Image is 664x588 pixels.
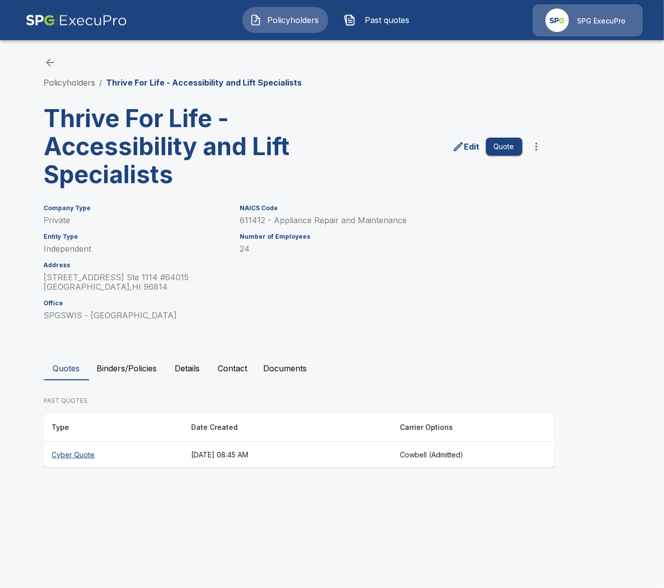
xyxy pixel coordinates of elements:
button: Binders/Policies [89,356,165,380]
h6: Entity Type [44,233,228,240]
span: Policyholders [266,14,321,26]
a: back [44,57,56,69]
p: Thrive For Life - Accessibility and Lift Specialists [107,77,302,89]
p: Edit [464,141,480,153]
p: Private [44,216,228,225]
button: more [526,137,546,157]
button: Quotes [44,356,89,380]
h6: NAICS Code [240,205,522,212]
button: Contact [210,356,256,380]
h3: Thrive For Life - Accessibility and Lift Specialists [44,105,291,189]
h6: Address [44,262,228,269]
th: Carrier Options [392,413,554,442]
th: Type [44,413,183,442]
img: Policyholders Icon [250,14,262,26]
button: Past quotes IconPast quotes [336,7,422,33]
p: [STREET_ADDRESS] Ste 1114 #64015 [GEOGRAPHIC_DATA] , HI 96814 [44,273,228,292]
table: responsive table [44,413,554,468]
p: 811412 - Appliance Repair and Maintenance [240,216,522,225]
button: Policyholders IconPolicyholders [242,7,328,33]
button: Documents [256,356,315,380]
a: Agency IconSPG ExecuPro [533,5,642,36]
img: Agency Icon [545,9,569,32]
nav: breadcrumb [44,77,302,89]
th: [DATE] 08:45 AM [183,442,392,468]
p: Independent [44,244,228,254]
p: SPGSWIS - [GEOGRAPHIC_DATA] [44,311,228,320]
span: Past quotes [360,14,415,26]
p: PAST QUOTES [44,396,554,405]
th: Cowbell (Admitted) [392,442,554,468]
h6: Number of Employees [240,233,522,240]
button: Quote [486,138,522,156]
div: policyholder tabs [44,356,620,380]
a: edit [450,139,482,155]
p: SPG ExecuPro [577,16,625,26]
a: Policyholders [44,78,96,88]
th: Cyber Quote [44,442,183,468]
img: AA Logo [26,5,127,36]
li: / [100,77,103,89]
p: 24 [240,244,522,254]
h6: Office [44,300,228,307]
img: Past quotes Icon [344,14,356,26]
button: Details [165,356,210,380]
h6: Company Type [44,205,228,212]
th: Date Created [183,413,392,442]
